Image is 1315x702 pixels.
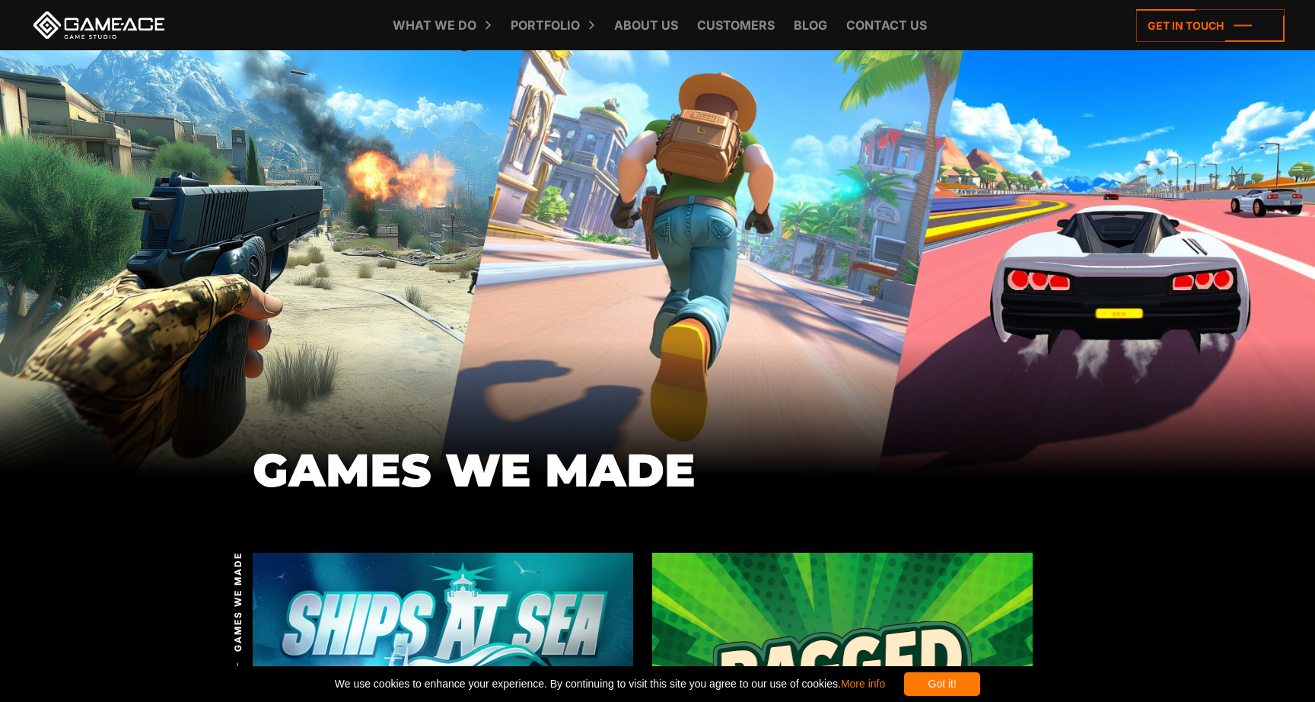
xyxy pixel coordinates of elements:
span: We use cookies to enhance your experience. By continuing to visit this site you agree to our use ... [335,672,885,696]
div: Got it! [904,672,980,696]
a: Get in touch [1136,9,1285,42]
a: More info [841,678,885,690]
h1: GAMES WE MADE [253,445,1063,496]
span: GAMES WE MADE [231,552,244,652]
